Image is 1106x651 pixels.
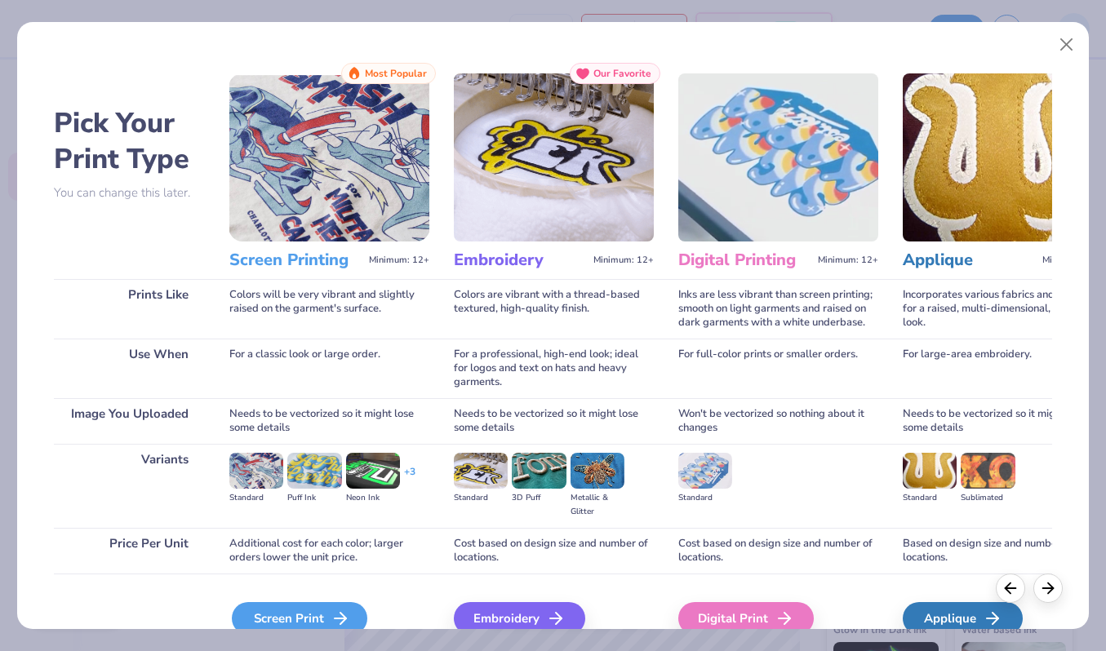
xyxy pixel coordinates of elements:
div: Variants [54,444,205,528]
div: Additional cost for each color; larger orders lower the unit price. [229,528,429,573]
span: Most Popular [365,68,427,79]
img: Standard [678,453,732,489]
img: Standard [229,453,283,489]
div: Screen Print [232,602,367,635]
div: Colors will be very vibrant and slightly raised on the garment's surface. [229,279,429,339]
span: Minimum: 12+ [1042,255,1103,266]
div: Standard [678,491,732,505]
button: Close [1050,29,1082,60]
span: Minimum: 12+ [818,255,878,266]
div: Use When [54,339,205,398]
div: Needs to be vectorized so it might lose some details [229,398,429,444]
div: + 3 [404,465,415,493]
h3: Screen Printing [229,250,362,271]
div: Metallic & Glitter [571,491,624,519]
img: Standard [454,453,508,489]
span: Our Favorite [593,68,651,79]
div: Standard [903,491,957,505]
img: 3D Puff [512,453,566,489]
div: Based on design size and number of locations. [903,528,1103,573]
div: For a professional, high-end look; ideal for logos and text on hats and heavy garments. [454,339,654,398]
div: Won't be vectorized so nothing about it changes [678,398,878,444]
div: Image You Uploaded [54,398,205,444]
div: Standard [229,491,283,505]
div: Neon Ink [346,491,400,505]
div: Incorporates various fabrics and threads for a raised, multi-dimensional, textured look. [903,279,1103,339]
span: Minimum: 12+ [369,255,429,266]
div: For a classic look or large order. [229,339,429,398]
img: Puff Ink [287,453,341,489]
div: For large-area embroidery. [903,339,1103,398]
div: Applique [903,602,1023,635]
div: Cost based on design size and number of locations. [678,528,878,573]
p: You can change this later. [54,186,205,200]
img: Embroidery [454,73,654,241]
img: Applique [903,73,1103,241]
div: Needs to be vectorized so it might lose some details [454,398,654,444]
div: 3D Puff [512,491,566,505]
h3: Applique [903,250,1036,271]
img: Digital Printing [678,73,878,241]
div: Standard [454,491,508,505]
span: Minimum: 12+ [593,255,654,266]
img: Neon Ink [346,453,400,489]
img: Screen Printing [229,73,429,241]
h2: Pick Your Print Type [54,105,205,177]
div: Prints Like [54,279,205,339]
div: Puff Ink [287,491,341,505]
img: Standard [903,453,957,489]
div: Needs to be vectorized so it might lose some details [903,398,1103,444]
div: Price Per Unit [54,528,205,573]
h3: Embroidery [454,250,587,271]
h3: Digital Printing [678,250,811,271]
div: Inks are less vibrant than screen printing; smooth on light garments and raised on dark garments ... [678,279,878,339]
img: Sublimated [961,453,1015,489]
div: Sublimated [961,491,1015,505]
img: Metallic & Glitter [571,453,624,489]
div: Digital Print [678,602,814,635]
div: Colors are vibrant with a thread-based textured, high-quality finish. [454,279,654,339]
div: Embroidery [454,602,585,635]
div: For full-color prints or smaller orders. [678,339,878,398]
div: Cost based on design size and number of locations. [454,528,654,573]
